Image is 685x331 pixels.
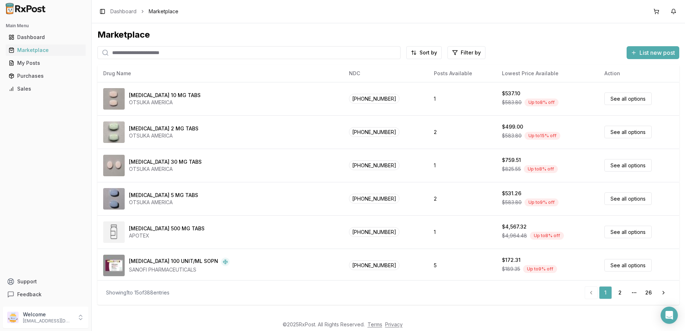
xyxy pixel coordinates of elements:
span: [PHONE_NUMBER] [349,127,399,137]
div: Up to 9 % off [523,265,557,273]
th: Drug Name [97,65,343,82]
div: OTSUKA AMERICA [129,199,198,206]
button: Sales [3,83,88,95]
img: Abiraterone Acetate 500 MG TABS [103,221,125,243]
button: List new post [627,46,679,59]
a: 26 [642,286,655,299]
a: Sales [6,82,86,95]
span: Marketplace [149,8,178,15]
td: 2 [428,115,496,149]
span: $189.35 [502,265,520,273]
img: Abilify 10 MG TABS [103,88,125,110]
a: See all options [604,159,652,172]
a: Terms [368,321,382,327]
button: Support [3,275,88,288]
span: [PHONE_NUMBER] [349,94,399,104]
div: Up to 8 % off [524,165,558,173]
p: Welcome [23,311,73,318]
div: $537.10 [502,90,520,97]
div: [MEDICAL_DATA] 10 MG TABS [129,92,201,99]
span: [PHONE_NUMBER] [349,227,399,237]
button: My Posts [3,57,88,69]
img: RxPost Logo [3,3,49,14]
td: 1 [428,149,496,182]
span: [PHONE_NUMBER] [349,260,399,270]
nav: pagination [585,286,671,299]
a: Privacy [385,321,403,327]
span: $583.80 [502,99,522,106]
span: [PHONE_NUMBER] [349,160,399,170]
div: Marketplace [97,29,679,40]
div: OTSUKA AMERICA [129,165,202,173]
span: $583.80 [502,199,522,206]
div: Showing 1 to 15 of 388 entries [106,289,169,296]
div: $759.51 [502,157,521,164]
a: Marketplace [6,44,86,57]
button: Sort by [406,46,442,59]
th: NDC [343,65,428,82]
nav: breadcrumb [110,8,178,15]
button: Filter by [447,46,485,59]
th: Action [599,65,679,82]
div: Sales [9,85,83,92]
button: Feedback [3,288,88,301]
div: Up to 9 % off [524,198,559,206]
div: Up to 8 % off [524,99,559,106]
div: [MEDICAL_DATA] 2 MG TABS [129,125,198,132]
a: List new post [627,50,679,57]
a: My Posts [6,57,86,69]
a: See all options [604,226,652,238]
span: Filter by [461,49,481,56]
a: Go to next page [656,286,671,299]
a: See all options [604,259,652,272]
span: Sort by [420,49,437,56]
div: OTSUKA AMERICA [129,132,198,139]
a: See all options [604,92,652,105]
img: Admelog SoloStar 100 UNIT/ML SOPN [103,255,125,276]
button: Marketplace [3,44,88,56]
span: [PHONE_NUMBER] [349,194,399,203]
span: List new post [640,48,675,57]
a: Dashboard [6,31,86,44]
div: $499.00 [502,123,523,130]
div: Up to 15 % off [524,132,560,140]
img: Abilify 30 MG TABS [103,155,125,176]
div: [MEDICAL_DATA] 100 UNIT/ML SOPN [129,258,218,266]
div: OTSUKA AMERICA [129,99,201,106]
div: Open Intercom Messenger [661,307,678,324]
a: See all options [604,192,652,205]
span: $4,964.48 [502,232,527,239]
div: SANOFI PHARMACEUTICALS [129,266,230,273]
p: [EMAIL_ADDRESS][DOMAIN_NAME] [23,318,73,324]
div: APOTEX [129,232,205,239]
td: 2 [428,182,496,215]
span: $583.80 [502,132,522,139]
div: My Posts [9,59,83,67]
button: Dashboard [3,32,88,43]
a: 2 [613,286,626,299]
img: Abilify 5 MG TABS [103,188,125,210]
div: Dashboard [9,34,83,41]
a: See all options [604,126,652,138]
div: [MEDICAL_DATA] 5 MG TABS [129,192,198,199]
a: 1 [599,286,612,299]
div: Up to 8 % off [530,232,564,240]
span: $825.55 [502,165,521,173]
div: Marketplace [9,47,83,54]
a: Purchases [6,69,86,82]
div: $531.26 [502,190,521,197]
img: Abilify 2 MG TABS [103,121,125,143]
th: Posts Available [428,65,496,82]
span: Feedback [17,291,42,298]
div: Purchases [9,72,83,80]
h2: Main Menu [6,23,86,29]
a: Dashboard [110,8,136,15]
div: $172.31 [502,256,521,264]
button: Purchases [3,70,88,82]
div: $4,567.32 [502,223,527,230]
img: User avatar [7,312,19,323]
td: 5 [428,249,496,282]
td: 1 [428,82,496,115]
div: [MEDICAL_DATA] 30 MG TABS [129,158,202,165]
th: Lowest Price Available [496,65,599,82]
